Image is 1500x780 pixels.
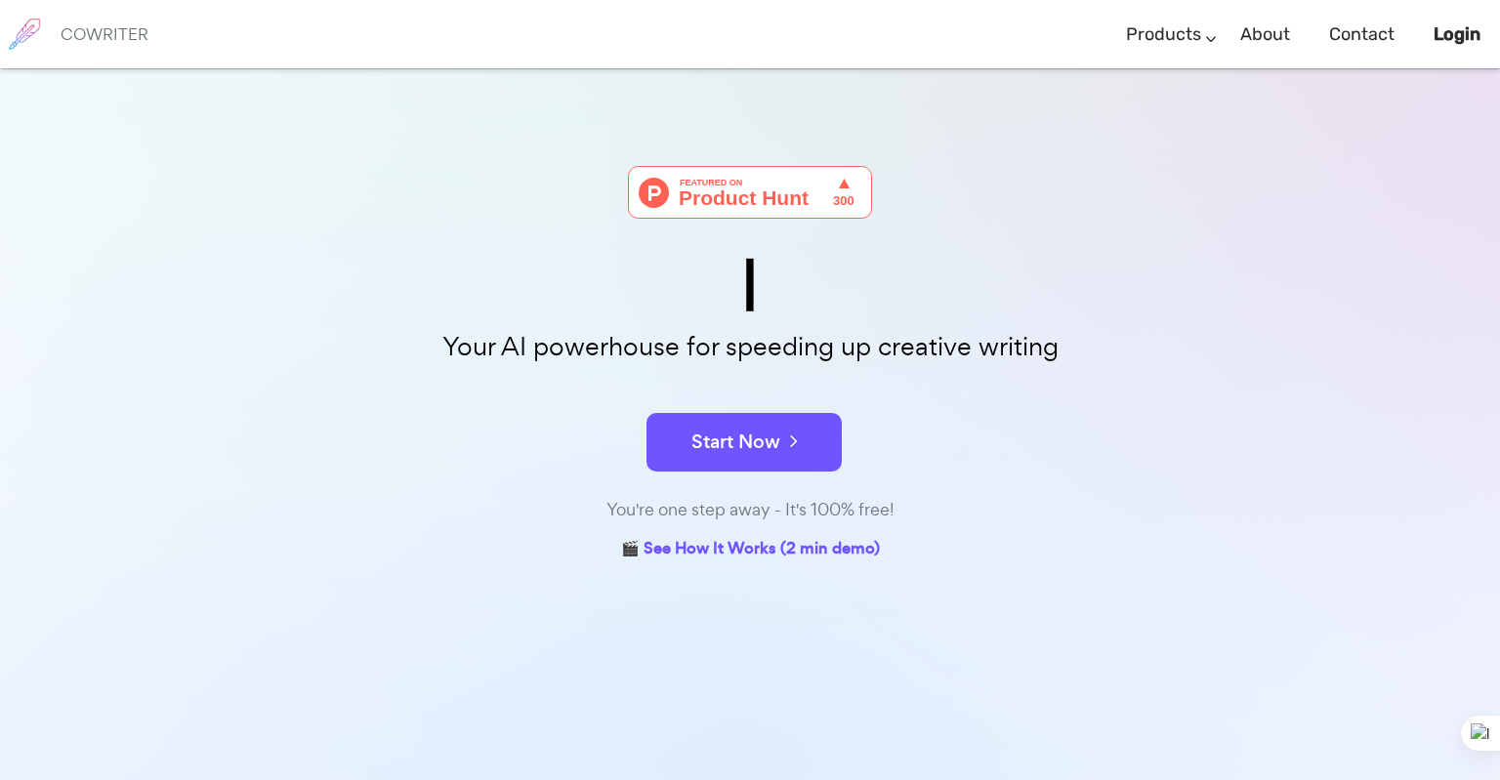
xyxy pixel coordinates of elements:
a: Products [1126,6,1201,63]
a: About [1240,6,1290,63]
a: Contact [1329,6,1395,63]
a: Login [1434,6,1480,63]
p: Your AI powerhouse for speeding up creative writing [262,326,1238,368]
h6: COWRITER [61,25,148,43]
b: Login [1434,23,1480,45]
button: Start Now [646,413,842,472]
div: You're one step away - It's 100% free! [262,496,1238,524]
img: Cowriter - Your AI buddy for speeding up creative writing | Product Hunt [628,166,872,219]
a: 🎬 See How It Works (2 min demo) [621,535,880,565]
